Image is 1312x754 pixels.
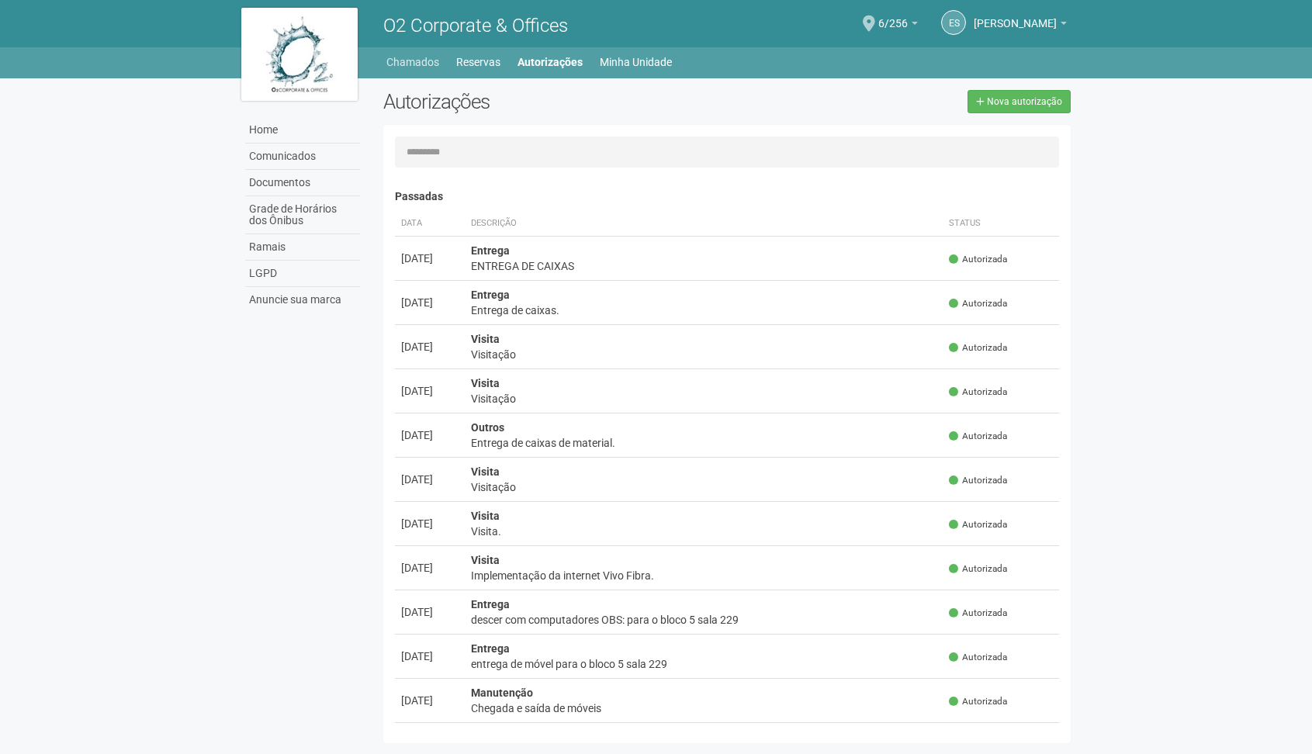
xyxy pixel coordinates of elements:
[401,251,459,266] div: [DATE]
[471,687,533,699] strong: Manutenção
[471,731,517,743] strong: Mudança
[943,211,1059,237] th: Status
[471,598,510,610] strong: Entrega
[395,191,1060,202] h4: Passadas
[949,386,1007,399] span: Autorizada
[245,287,360,313] a: Anuncie sua marca
[949,253,1007,266] span: Autorizada
[401,604,459,620] div: [DATE]
[471,333,500,345] strong: Visita
[878,19,918,32] a: 6/256
[949,474,1007,487] span: Autorizada
[401,295,459,310] div: [DATE]
[471,612,937,628] div: descer com computadores OBS: para o bloco 5 sala 229
[949,651,1007,664] span: Autorizada
[245,117,360,144] a: Home
[471,479,937,495] div: Visitação
[471,421,504,434] strong: Outros
[949,297,1007,310] span: Autorizada
[949,562,1007,576] span: Autorizada
[401,693,459,708] div: [DATE]
[968,90,1071,113] a: Nova autorização
[245,144,360,170] a: Comunicados
[949,430,1007,443] span: Autorizada
[471,524,937,539] div: Visita.
[383,15,568,36] span: O2 Corporate & Offices
[401,560,459,576] div: [DATE]
[878,2,908,29] span: 6/256
[471,391,937,406] div: Visitação
[471,510,500,522] strong: Visita
[401,649,459,664] div: [DATE]
[518,51,583,73] a: Autorizações
[471,303,937,318] div: Entrega de caixas.
[974,2,1057,29] span: Eliza Seoud Gonçalves
[949,607,1007,620] span: Autorizada
[471,244,510,257] strong: Entrega
[941,10,966,35] a: ES
[383,90,715,113] h2: Autorizações
[245,261,360,287] a: LGPD
[471,465,500,478] strong: Visita
[401,339,459,355] div: [DATE]
[471,347,937,362] div: Visitação
[471,656,937,672] div: entrega de móvel para o bloco 5 sala 229
[395,211,465,237] th: Data
[600,51,672,73] a: Minha Unidade
[401,472,459,487] div: [DATE]
[386,51,439,73] a: Chamados
[471,377,500,389] strong: Visita
[949,341,1007,355] span: Autorizada
[949,695,1007,708] span: Autorizada
[465,211,943,237] th: Descrição
[401,427,459,443] div: [DATE]
[987,96,1062,107] span: Nova autorização
[401,383,459,399] div: [DATE]
[241,8,358,101] img: logo.jpg
[471,258,937,274] div: ENTREGA DE CAIXAS
[974,19,1067,32] a: [PERSON_NAME]
[471,568,937,583] div: Implementação da internet Vivo Fibra.
[471,642,510,655] strong: Entrega
[245,196,360,234] a: Grade de Horários dos Ônibus
[245,234,360,261] a: Ramais
[471,554,500,566] strong: Visita
[471,289,510,301] strong: Entrega
[401,516,459,531] div: [DATE]
[245,170,360,196] a: Documentos
[949,518,1007,531] span: Autorizada
[471,700,937,716] div: Chegada e saída de móveis
[456,51,500,73] a: Reservas
[471,435,937,451] div: Entrega de caixas de material.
